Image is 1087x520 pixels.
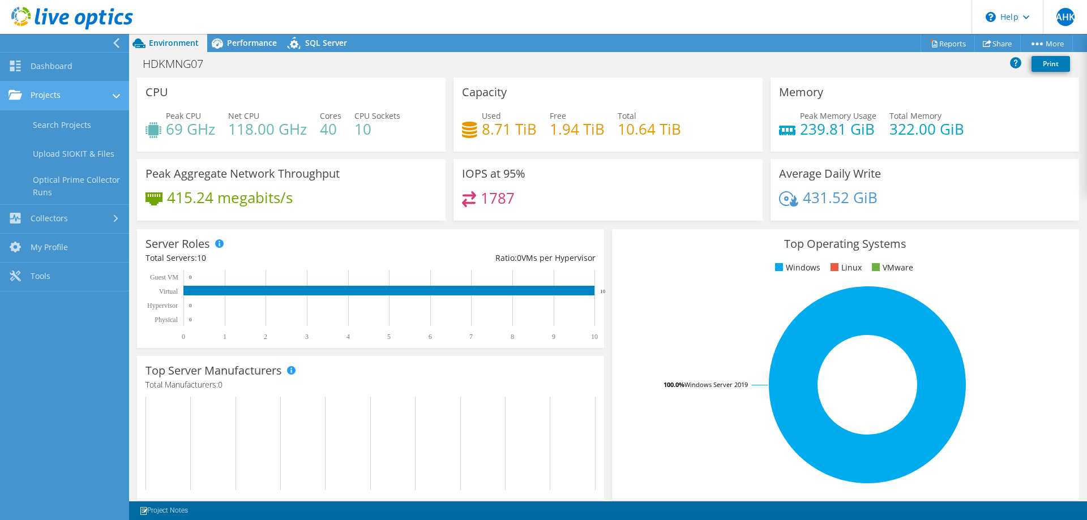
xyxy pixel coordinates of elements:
[986,12,996,22] svg: \n
[145,252,370,264] div: Total Servers:
[803,191,878,204] h4: 431.52 GiB
[228,123,307,135] h4: 118.00 GHz
[145,364,282,377] h3: Top Server Manufacturers
[228,110,259,121] span: Net CPU
[618,110,636,121] span: Total
[481,192,515,204] h4: 1787
[591,333,598,341] text: 10
[482,110,501,121] span: Used
[223,333,226,341] text: 1
[197,252,206,263] span: 10
[145,379,596,391] h4: Total Manufacturers:
[354,123,400,135] h4: 10
[354,110,400,121] span: CPU Sockets
[889,123,964,135] h4: 322.00 GiB
[974,35,1021,52] a: Share
[469,333,473,341] text: 7
[828,261,862,274] li: Linux
[189,303,192,308] text: 0
[779,86,823,98] h3: Memory
[684,380,748,389] tspan: Windows Server 2019
[772,261,820,274] li: Windows
[552,333,555,341] text: 9
[145,238,210,250] h3: Server Roles
[167,191,293,204] h4: 415.24 megabits/s
[387,333,391,341] text: 5
[869,261,913,274] li: VMware
[147,302,178,310] text: Hypervisor
[166,123,215,135] h4: 69 GHz
[620,238,1071,250] h3: Top Operating Systems
[320,123,341,135] h4: 40
[517,252,521,263] span: 0
[462,167,525,180] h3: IOPS at 95%
[1032,56,1070,72] a: Print
[482,123,537,135] h4: 8.71 TiB
[800,110,876,121] span: Peak Memory Usage
[159,287,178,295] text: Virtual
[138,58,221,70] h1: HDKMNG07
[921,35,975,52] a: Reports
[511,333,514,341] text: 8
[264,333,267,341] text: 2
[145,86,168,98] h3: CPU
[1056,8,1075,26] span: AHK
[550,123,605,135] h4: 1.94 TiB
[189,274,192,280] text: 0
[145,167,340,180] h3: Peak Aggregate Network Throughput
[305,333,309,341] text: 3
[370,252,595,264] div: Ratio: VMs per Hypervisor
[182,333,185,341] text: 0
[149,37,199,48] span: Environment
[305,37,347,48] span: SQL Server
[150,273,178,281] text: Guest VM
[346,333,350,341] text: 4
[550,110,566,121] span: Free
[600,289,606,294] text: 10
[1020,35,1073,52] a: More
[131,504,196,518] a: Project Notes
[155,316,178,324] text: Physical
[189,317,192,323] text: 0
[429,333,432,341] text: 6
[664,380,684,389] tspan: 100.0%
[889,110,942,121] span: Total Memory
[166,110,201,121] span: Peak CPU
[462,86,507,98] h3: Capacity
[227,37,277,48] span: Performance
[320,110,341,121] span: Cores
[618,123,681,135] h4: 10.64 TiB
[218,379,222,390] span: 0
[779,167,881,180] h3: Average Daily Write
[800,123,876,135] h4: 239.81 GiB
